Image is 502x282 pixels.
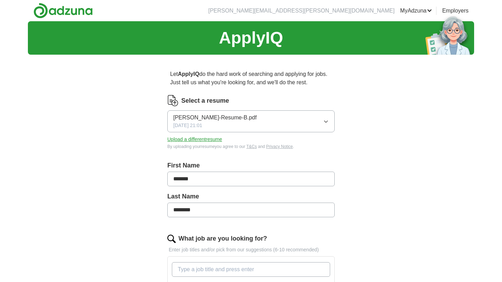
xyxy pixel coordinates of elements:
[167,95,178,106] img: CV Icon
[400,7,432,15] a: MyAdzuna
[33,3,93,18] img: Adzuna logo
[219,25,283,50] h1: ApplyIQ
[208,7,394,15] li: [PERSON_NAME][EMAIL_ADDRESS][PERSON_NAME][DOMAIN_NAME]
[173,122,202,129] span: [DATE] 21:01
[167,110,335,132] button: [PERSON_NAME]-Resume-B.pdf[DATE] 21:01
[266,144,293,149] a: Privacy Notice
[167,136,222,143] button: Upload a differentresume
[167,235,176,243] img: search.png
[167,161,335,170] label: First Name
[442,7,469,15] a: Employers
[167,246,335,253] p: Enter job titles and/or pick from our suggestions (6-10 recommended)
[178,234,267,243] label: What job are you looking for?
[178,71,199,77] strong: ApplyIQ
[167,192,335,201] label: Last Name
[173,113,257,122] span: [PERSON_NAME]-Resume-B.pdf
[167,143,335,150] div: By uploading your resume you agree to our and .
[246,144,257,149] a: T&Cs
[167,67,335,89] p: Let do the hard work of searching and applying for jobs. Just tell us what you're looking for, an...
[172,262,330,277] input: Type a job title and press enter
[181,96,229,105] label: Select a resume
